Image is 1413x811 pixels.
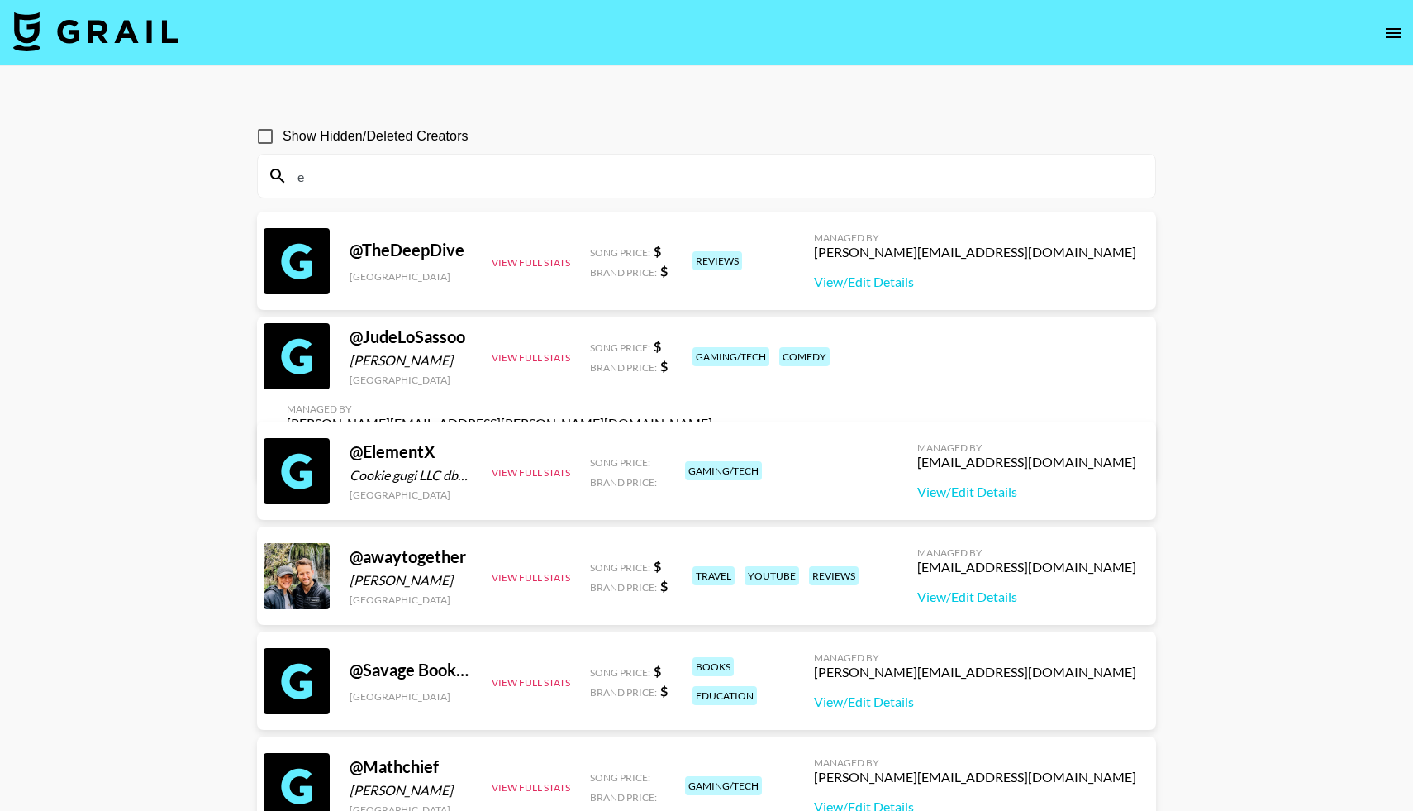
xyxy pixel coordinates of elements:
strong: $ [654,243,661,259]
div: [EMAIL_ADDRESS][DOMAIN_NAME] [917,454,1136,470]
div: [GEOGRAPHIC_DATA] [350,489,472,501]
div: reviews [692,251,742,270]
div: gaming/tech [685,776,762,795]
span: Brand Price: [590,361,657,374]
span: Brand Price: [590,686,657,699]
div: @ awaytogether [350,546,472,567]
div: Managed By [814,756,1136,769]
div: [PERSON_NAME][EMAIL_ADDRESS][PERSON_NAME][DOMAIN_NAME] [287,415,712,432]
div: @ ElementX [350,441,472,462]
div: Managed By [814,651,1136,664]
div: [PERSON_NAME][EMAIL_ADDRESS][DOMAIN_NAME] [814,769,1136,785]
div: Managed By [917,441,1136,454]
span: Brand Price: [590,476,657,489]
span: Song Price: [590,341,650,354]
span: Show Hidden/Deleted Creators [283,126,469,146]
div: [PERSON_NAME][EMAIL_ADDRESS][DOMAIN_NAME] [814,664,1136,680]
strong: $ [654,663,661,679]
button: View Full Stats [492,466,570,479]
span: Brand Price: [590,581,657,594]
div: [GEOGRAPHIC_DATA] [350,374,472,386]
div: [PERSON_NAME] [350,352,472,369]
div: Managed By [287,403,712,415]
button: View Full Stats [492,676,570,689]
div: @ JudeLoSassoo [350,327,472,347]
button: View Full Stats [492,256,570,269]
div: @ Mathchief [350,756,472,777]
a: View/Edit Details [814,694,1136,710]
div: [PERSON_NAME] [350,782,472,799]
a: View/Edit Details [814,274,1136,290]
strong: $ [660,683,668,699]
strong: $ [660,578,668,594]
span: Brand Price: [590,266,657,279]
span: Song Price: [590,246,650,259]
div: gaming/tech [692,347,769,366]
a: View/Edit Details [917,589,1136,605]
div: books [692,657,734,676]
div: gaming/tech [685,461,762,480]
button: View Full Stats [492,781,570,794]
strong: $ [654,558,661,574]
button: View Full Stats [492,351,570,364]
div: youtube [745,566,799,585]
strong: $ [660,358,668,374]
div: reviews [809,566,859,585]
a: View/Edit Details [917,484,1136,500]
div: @ Savage Books Literary Editing [350,660,472,680]
div: travel [692,566,735,585]
div: comedy [779,347,830,366]
span: Song Price: [590,771,650,784]
div: [PERSON_NAME][EMAIL_ADDRESS][DOMAIN_NAME] [814,244,1136,260]
img: Grail Talent [13,12,178,51]
button: View Full Stats [492,571,570,584]
span: Brand Price: [590,791,657,804]
span: Song Price: [590,561,650,574]
div: [GEOGRAPHIC_DATA] [350,270,472,283]
div: [GEOGRAPHIC_DATA] [350,690,472,703]
div: [EMAIL_ADDRESS][DOMAIN_NAME] [917,559,1136,575]
div: [PERSON_NAME] [350,572,472,589]
div: Managed By [814,231,1136,244]
button: open drawer [1377,17,1410,50]
span: Song Price: [590,456,650,469]
div: education [692,686,757,705]
div: @ TheDeepDive [350,240,472,260]
div: Managed By [917,546,1136,559]
div: Cookie gugi LLC dba Element X [350,467,472,484]
div: [GEOGRAPHIC_DATA] [350,594,472,606]
span: Song Price: [590,666,650,679]
strong: $ [660,263,668,279]
strong: $ [654,338,661,354]
input: Search by User Name [288,163,1145,189]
